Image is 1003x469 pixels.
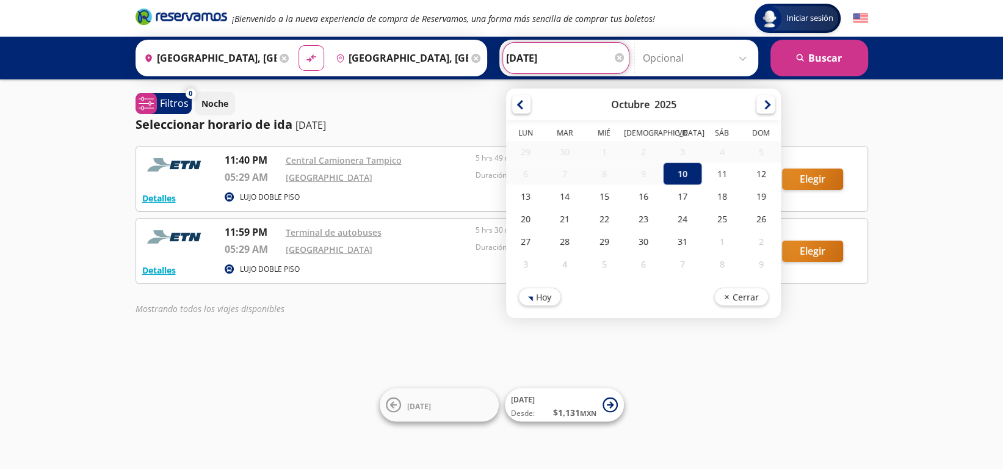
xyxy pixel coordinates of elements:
input: Buscar Origen [139,43,277,73]
div: 16-Oct-25 [623,185,662,208]
div: 05-Nov-25 [584,253,623,275]
button: Hoy [518,288,561,306]
div: 03-Nov-25 [506,253,545,275]
button: Elegir [782,241,843,262]
div: 07-Oct-25 [545,163,584,184]
button: 0Filtros [136,93,192,114]
small: MXN [580,409,596,418]
div: 06-Oct-25 [506,163,545,184]
a: [GEOGRAPHIC_DATA] [286,172,372,183]
div: 20-Oct-25 [506,208,545,230]
em: Mostrando todos los viajes disponibles [136,303,284,314]
input: Opcional [643,43,752,73]
i: Brand Logo [136,7,227,26]
div: 14-Oct-25 [545,185,584,208]
span: [DATE] [511,394,535,405]
div: 22-Oct-25 [584,208,623,230]
p: Noche [201,97,228,110]
div: 07-Nov-25 [663,253,702,275]
p: 5 hrs 49 mins [476,153,660,164]
th: Domingo [741,128,780,141]
p: Duración [476,170,660,181]
div: 30-Oct-25 [623,230,662,253]
div: Octubre [610,98,649,111]
button: Buscar [770,40,868,76]
p: 11:59 PM [225,225,280,239]
input: Buscar Destino [331,43,468,73]
p: [DATE] [295,118,326,133]
button: Elegir [782,169,843,190]
div: 27-Oct-25 [506,230,545,253]
div: 21-Oct-25 [545,208,584,230]
th: Lunes [506,128,545,141]
p: 11:40 PM [225,153,280,167]
div: 09-Oct-25 [623,163,662,184]
div: 08-Oct-25 [584,163,623,184]
div: 10-Oct-25 [663,162,702,185]
div: 02-Oct-25 [623,141,662,162]
p: LUJO DOBLE PISO [240,192,300,203]
img: RESERVAMOS [142,225,209,249]
a: Brand Logo [136,7,227,29]
span: [DATE] [407,401,431,411]
button: Noche [195,92,235,115]
p: LUJO DOBLE PISO [240,264,300,275]
div: 29-Sep-25 [506,141,545,162]
th: Jueves [623,128,662,141]
div: 17-Oct-25 [663,185,702,208]
button: Detalles [142,264,176,277]
p: 05:29 AM [225,242,280,256]
div: 06-Nov-25 [623,253,662,275]
div: 05-Oct-25 [741,141,780,162]
th: Miércoles [584,128,623,141]
div: 18-Oct-25 [702,185,741,208]
button: Cerrar [714,288,768,306]
button: [DATE] [380,388,499,422]
span: Desde: [511,408,535,419]
p: Filtros [160,96,189,111]
div: 25-Oct-25 [702,208,741,230]
p: Duración [476,242,660,253]
div: 28-Oct-25 [545,230,584,253]
div: 15-Oct-25 [584,185,623,208]
input: Elegir Fecha [506,43,626,73]
img: RESERVAMOS [142,153,209,177]
div: 29-Oct-25 [584,230,623,253]
span: 0 [189,89,192,99]
th: Martes [545,128,584,141]
div: 04-Oct-25 [702,141,741,162]
p: Seleccionar horario de ida [136,115,292,134]
div: 11-Oct-25 [702,162,741,185]
div: 23-Oct-25 [623,208,662,230]
a: Terminal de autobuses [286,227,382,238]
div: 13-Oct-25 [506,185,545,208]
p: 05:29 AM [225,170,280,184]
div: 31-Oct-25 [663,230,702,253]
div: 01-Oct-25 [584,141,623,162]
div: 30-Sep-25 [545,141,584,162]
div: 09-Nov-25 [741,253,780,275]
div: 04-Nov-25 [545,253,584,275]
div: 02-Nov-25 [741,230,780,253]
button: English [853,11,868,26]
div: 24-Oct-25 [663,208,702,230]
span: $ 1,131 [553,406,596,419]
th: Sábado [702,128,741,141]
div: 08-Nov-25 [702,253,741,275]
div: 01-Nov-25 [702,230,741,253]
em: ¡Bienvenido a la nueva experiencia de compra de Reservamos, una forma más sencilla de comprar tus... [232,13,655,24]
div: 2025 [654,98,676,111]
a: [GEOGRAPHIC_DATA] [286,244,372,255]
div: 03-Oct-25 [663,141,702,162]
a: Central Camionera Tampico [286,155,402,166]
div: 19-Oct-25 [741,185,780,208]
button: Detalles [142,192,176,205]
p: 5 hrs 30 mins [476,225,660,236]
span: Iniciar sesión [781,12,838,24]
div: 26-Oct-25 [741,208,780,230]
div: 12-Oct-25 [741,162,780,185]
th: Viernes [663,128,702,141]
button: [DATE]Desde:$1,131MXN [505,388,624,422]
